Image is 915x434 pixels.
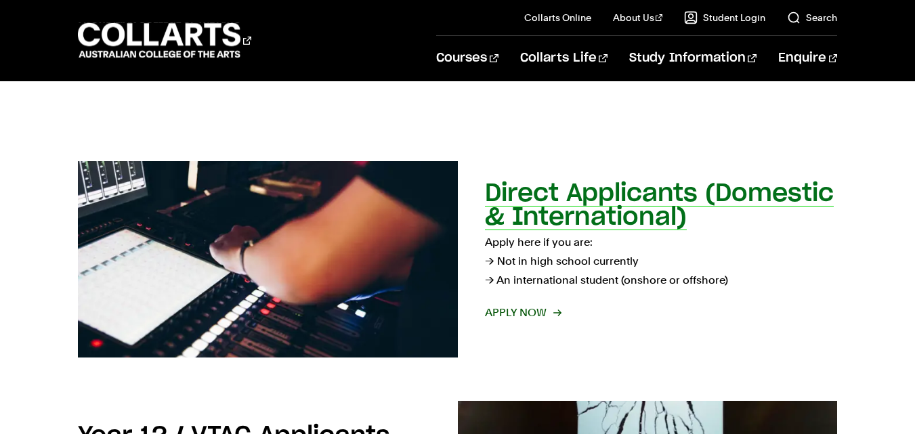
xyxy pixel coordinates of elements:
a: Study Information [629,36,757,81]
a: About Us [613,11,663,24]
a: Collarts Life [520,36,608,81]
a: Courses [436,36,498,81]
a: Search [787,11,837,24]
a: Student Login [684,11,765,24]
h2: Direct Applicants (Domestic & International) [485,181,834,230]
a: Collarts Online [524,11,591,24]
div: Go to homepage [78,21,251,60]
p: Apply here if you are: → Not in high school currently → An international student (onshore or offs... [485,233,838,290]
a: Direct Applicants (Domestic & International) Apply here if you are:→ Not in high school currently... [78,161,837,357]
a: Enquire [778,36,837,81]
span: Apply now [485,303,560,322]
